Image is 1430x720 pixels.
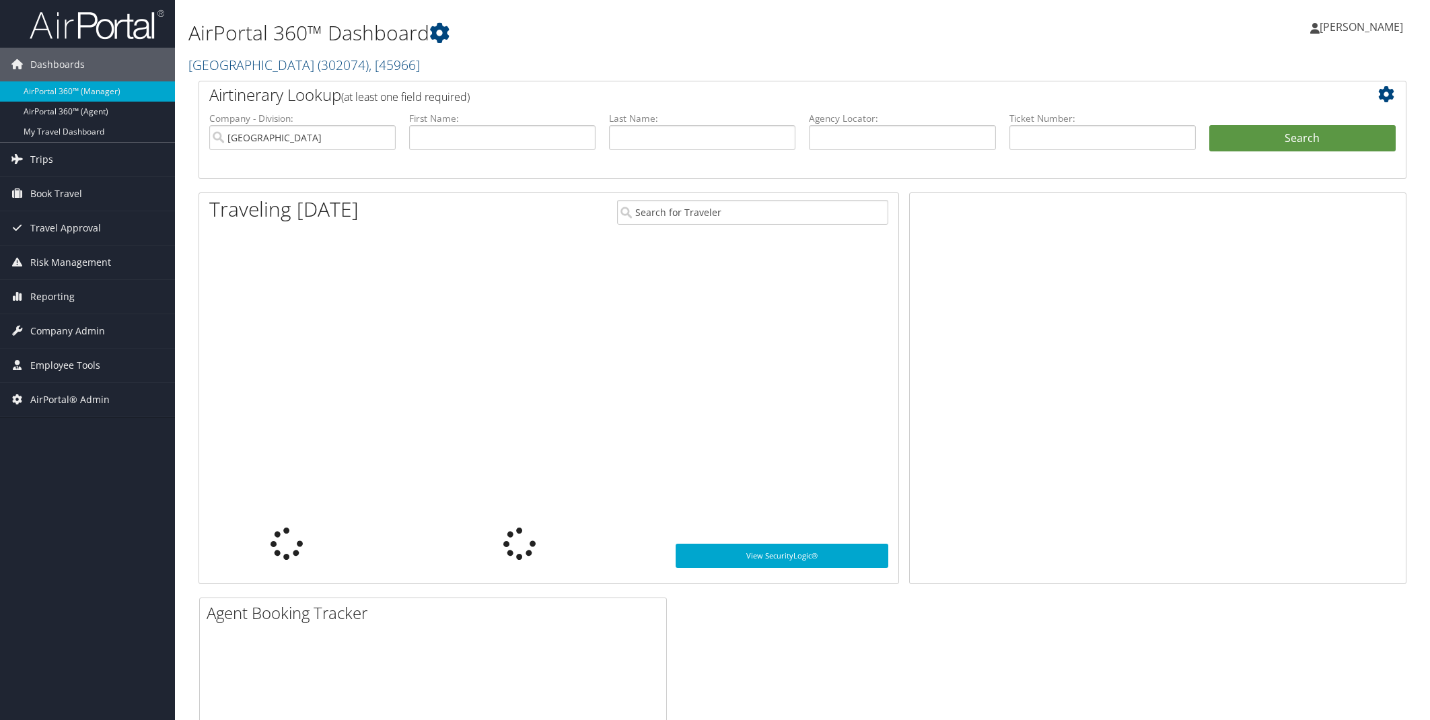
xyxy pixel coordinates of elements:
span: Company Admin [30,314,105,348]
label: Company - Division: [209,112,396,125]
span: , [ 45966 ] [369,56,420,74]
span: Risk Management [30,246,111,279]
label: Agency Locator: [809,112,995,125]
span: ( 302074 ) [318,56,369,74]
span: Employee Tools [30,349,100,382]
h1: AirPortal 360™ Dashboard [188,19,1007,47]
button: Search [1209,125,1396,152]
a: View SecurityLogic® [676,544,888,568]
span: [PERSON_NAME] [1320,20,1403,34]
h2: Agent Booking Tracker [207,602,666,624]
span: Travel Approval [30,211,101,245]
img: airportal-logo.png [30,9,164,40]
span: AirPortal® Admin [30,383,110,417]
h1: Traveling [DATE] [209,195,359,223]
a: [GEOGRAPHIC_DATA] [188,56,420,74]
h2: Airtinerary Lookup [209,83,1295,106]
label: Last Name: [609,112,795,125]
span: (at least one field required) [341,89,470,104]
label: First Name: [409,112,596,125]
input: Search for Traveler [617,200,888,225]
a: [PERSON_NAME] [1310,7,1417,47]
span: Book Travel [30,177,82,211]
span: Reporting [30,280,75,314]
span: Dashboards [30,48,85,81]
span: Trips [30,143,53,176]
label: Ticket Number: [1009,112,1196,125]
